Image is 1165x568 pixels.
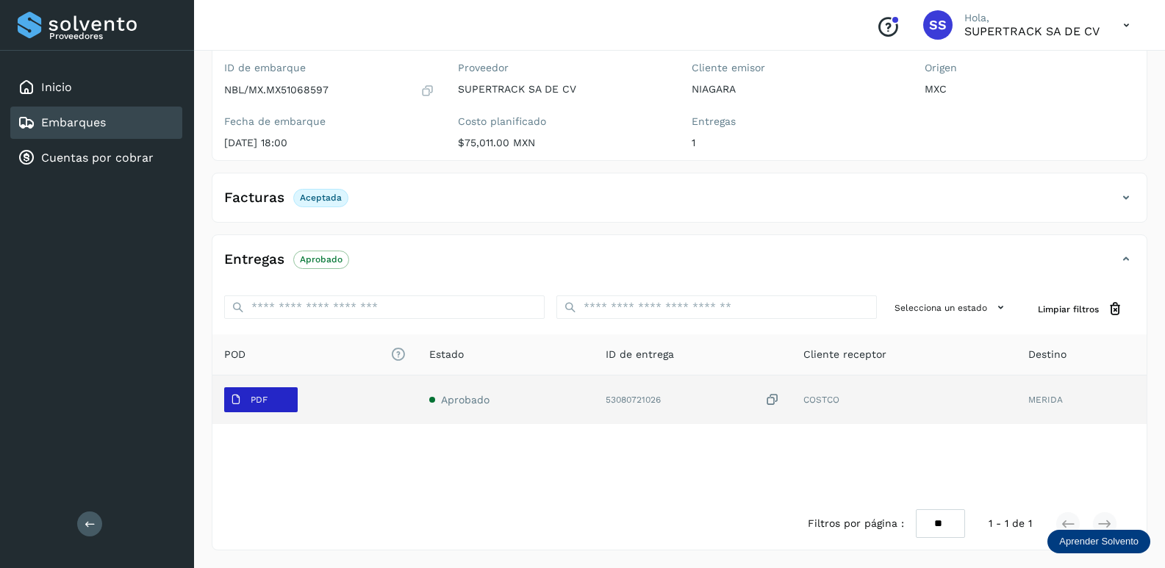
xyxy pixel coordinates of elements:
[41,151,154,165] a: Cuentas por cobrar
[458,62,668,74] label: Proveedor
[458,83,668,96] p: SUPERTRACK SA DE CV
[606,392,779,408] div: 53080721026
[692,83,902,96] p: NIAGARA
[224,137,434,149] p: [DATE] 18:00
[429,347,464,362] span: Estado
[224,62,434,74] label: ID de embarque
[1038,303,1099,316] span: Limpiar filtros
[1047,530,1150,553] div: Aprender Solvento
[212,185,1147,222] div: FacturasAceptada
[606,347,674,362] span: ID de entrega
[1026,295,1135,323] button: Limpiar filtros
[803,347,886,362] span: Cliente receptor
[808,516,904,531] span: Filtros por página :
[224,387,298,412] button: PDF
[692,137,902,149] p: 1
[441,394,490,406] span: Aprobado
[41,115,106,129] a: Embarques
[10,71,182,104] div: Inicio
[224,115,434,128] label: Fecha de embarque
[792,375,1017,424] td: COSTCO
[212,247,1147,284] div: EntregasAprobado
[964,12,1100,24] p: Hola,
[458,137,668,149] p: $75,011.00 MXN
[41,80,72,94] a: Inicio
[964,24,1100,38] p: SUPERTRACK SA DE CV
[10,107,182,139] div: Embarques
[925,62,1135,74] label: Origen
[1017,375,1147,424] td: MERIDA
[49,31,176,41] p: Proveedores
[889,295,1014,320] button: Selecciona un estado
[224,190,284,206] h4: Facturas
[1028,347,1067,362] span: Destino
[989,516,1032,531] span: 1 - 1 de 1
[925,83,1135,96] p: MXC
[251,395,268,405] p: PDF
[300,193,342,203] p: Aceptada
[692,62,902,74] label: Cliente emisor
[692,115,902,128] label: Entregas
[224,84,329,96] p: NBL/MX.MX51068597
[1059,536,1139,547] p: Aprender Solvento
[300,254,343,265] p: Aprobado
[224,251,284,268] h4: Entregas
[458,115,668,128] label: Costo planificado
[224,347,406,362] span: POD
[10,142,182,174] div: Cuentas por cobrar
